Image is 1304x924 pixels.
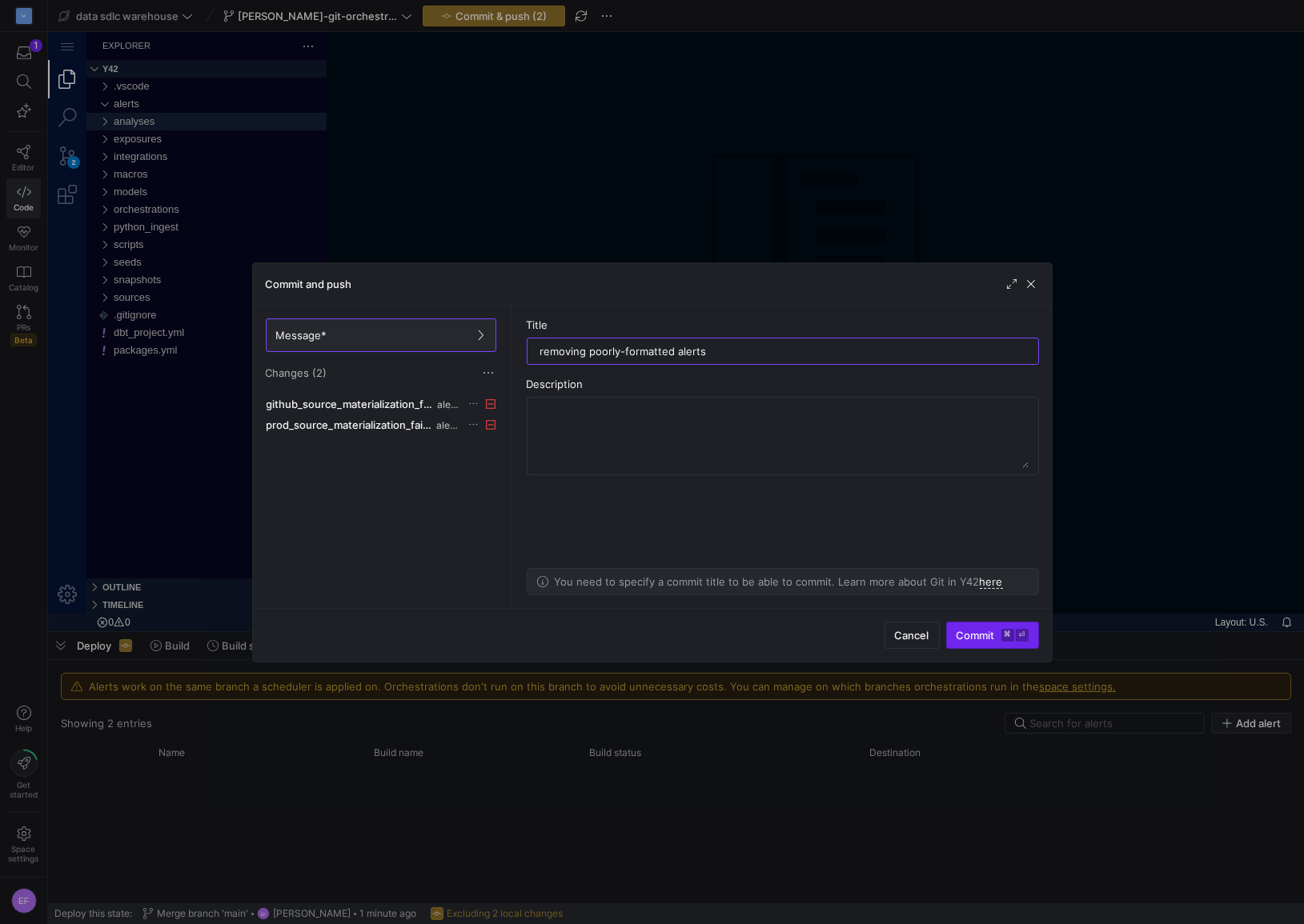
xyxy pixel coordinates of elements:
[66,101,114,113] span: exposures
[66,118,119,130] span: integrations
[1161,582,1226,599] div: Layout: U.S.
[267,418,433,431] span: prod_source_materialization_fail.yml
[38,169,279,186] div: orchestrations
[66,151,279,169] div: /models
[38,116,279,134] div: integrations
[946,622,1039,649] button: Commit⌘⏎
[38,151,279,169] div: models
[66,171,131,183] span: orchestrations
[1163,582,1224,599] a: Layout: U.S.
[48,310,279,327] div: /packages.yml
[266,318,496,352] button: Message*
[38,292,279,310] div: dbt_project.yml
[66,134,279,151] div: /macros
[66,81,279,98] div: /analyses
[42,582,88,599] div: No Problems
[66,224,94,236] span: seeds
[66,206,96,218] span: scripts
[263,414,500,435] button: prod_source_materialization_fail.ymlalerts
[436,420,460,431] span: alerts
[66,204,279,222] div: /scripts
[38,134,279,151] div: macros
[54,564,95,582] h3: Timeline
[66,189,130,201] span: python_ingest
[266,366,327,379] span: Changes (2)
[885,622,940,649] button: Cancel
[895,629,929,642] span: Cancel
[38,546,279,564] div: Outline Section
[263,394,500,414] button: github_source_materialization_fail.ymlalerts
[66,98,279,116] div: /exposures
[66,66,91,78] span: alerts
[1001,629,1014,642] kbd: ⌘
[66,46,279,63] div: /.vscode
[1226,582,1250,599] div: Notifications
[66,48,102,60] span: .vscode
[267,398,434,410] span: github_source_materialization_fail.yml
[66,169,279,186] div: /orchestrations
[66,257,279,274] div: /sources
[266,278,352,290] h3: Commit and push
[980,575,1003,589] a: here
[38,204,279,222] div: scripts
[38,28,279,46] div: Folders Section
[437,399,460,410] span: alerts
[66,277,108,289] span: .gitignore
[66,186,279,204] div: /python_ingest
[38,257,279,274] div: sources
[48,274,279,292] div: /.gitignore
[66,63,279,81] div: /alerts
[38,46,279,63] div: .vscode
[276,329,327,342] span: Message*
[38,98,279,116] div: exposures
[66,154,99,166] span: models
[555,575,1003,588] p: You need to specify a commit title to be able to commit. Learn more about Git in Y42
[1229,582,1248,599] a: Notifications
[66,294,136,306] span: dbt_project.yml
[66,222,279,239] div: /seeds
[38,46,279,546] div: Files Explorer
[38,310,279,327] div: packages.yml
[19,124,32,137] div: 2
[38,239,279,257] div: snapshots
[38,186,279,204] div: python_ingest
[38,222,279,239] div: seeds
[54,546,93,564] h3: Outline
[48,292,279,310] div: /dbt_project.yml
[66,136,100,148] span: macros
[38,274,279,292] div: .gitignore
[54,28,70,46] h3: Explorer Section: y42
[45,582,86,599] a: No Problems
[1016,629,1029,642] kbd: ⏎
[66,312,129,324] span: packages.yml
[66,83,106,95] span: analyses
[957,629,1029,642] span: Commit
[527,318,548,331] span: Title
[527,378,1039,390] div: Description
[38,63,279,81] div: alerts
[38,564,279,582] div: Timeline Section
[66,259,102,271] span: sources
[66,116,279,134] div: /integrations
[66,242,113,254] span: snapshots
[66,239,279,257] div: /snapshots
[38,81,279,98] div: analyses
[251,6,269,23] a: Views and More Actions...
